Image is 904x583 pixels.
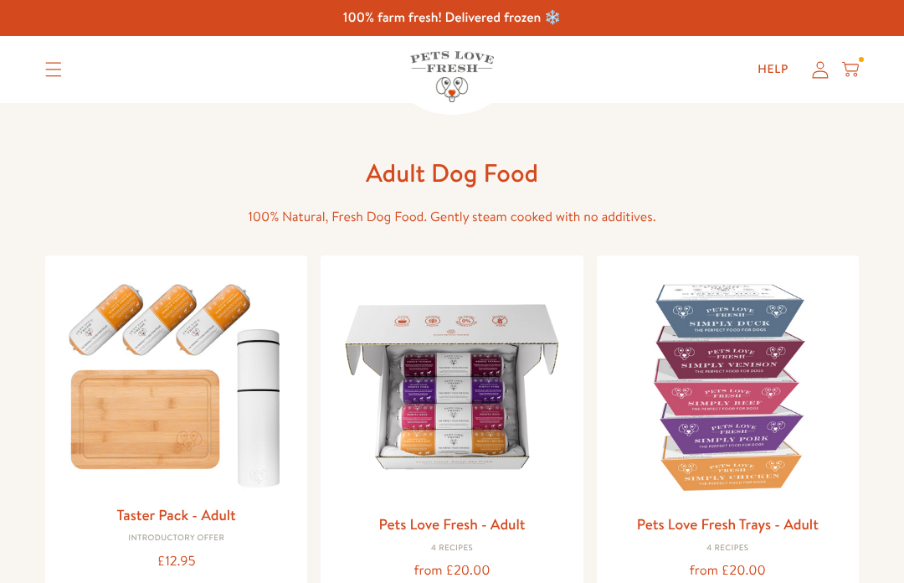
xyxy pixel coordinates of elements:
[59,550,294,573] div: £12.95
[117,504,236,525] a: Taster Pack - Adult
[32,49,75,90] summary: Translation missing: en.sections.header.menu
[248,208,655,226] span: 100% Natural, Fresh Dog Food. Gently steam cooked with no additives.
[610,269,845,504] img: Pets Love Fresh Trays - Adult
[334,560,569,582] div: from £20.00
[334,544,569,554] div: 4 Recipes
[334,269,569,504] img: Pets Love Fresh - Adult
[610,544,845,554] div: 4 Recipes
[744,53,802,86] a: Help
[378,513,525,534] a: Pets Love Fresh - Adult
[610,560,845,582] div: from £20.00
[184,157,720,189] h1: Adult Dog Food
[637,513,819,534] a: Pets Love Fresh Trays - Adult
[59,269,294,495] img: Taster Pack - Adult
[59,534,294,544] div: Introductory Offer
[410,51,494,102] img: Pets Love Fresh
